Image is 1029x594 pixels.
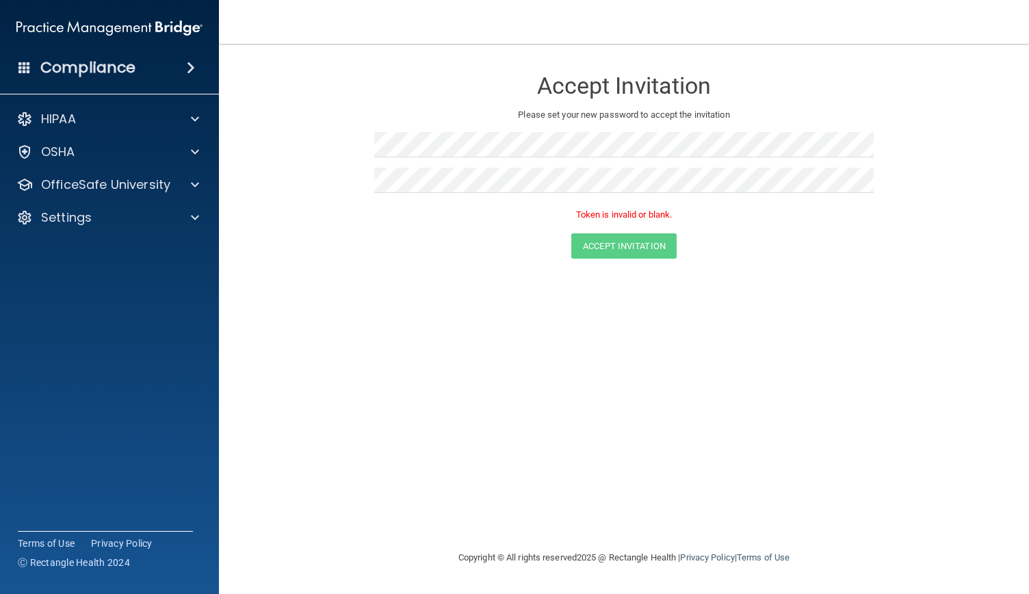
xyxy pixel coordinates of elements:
[91,537,153,550] a: Privacy Policy
[40,58,135,77] h4: Compliance
[18,537,75,550] a: Terms of Use
[41,177,170,193] p: OfficeSafe University
[18,556,130,569] span: Ⓒ Rectangle Health 2024
[961,500,1013,552] iframe: Drift Widget Chat Controller
[374,536,874,580] div: Copyright © All rights reserved 2025 @ Rectangle Health | |
[680,552,734,563] a: Privacy Policy
[16,209,199,226] a: Settings
[737,552,790,563] a: Terms of Use
[385,107,863,123] p: Please set your new password to accept the invitation
[16,14,203,42] img: PMB logo
[374,207,874,223] p: Token is invalid or blank.
[41,111,76,127] p: HIPAA
[16,144,199,160] a: OSHA
[374,73,874,99] h3: Accept Invitation
[16,111,199,127] a: HIPAA
[41,209,92,226] p: Settings
[41,144,75,160] p: OSHA
[571,233,677,259] button: Accept Invitation
[16,177,199,193] a: OfficeSafe University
